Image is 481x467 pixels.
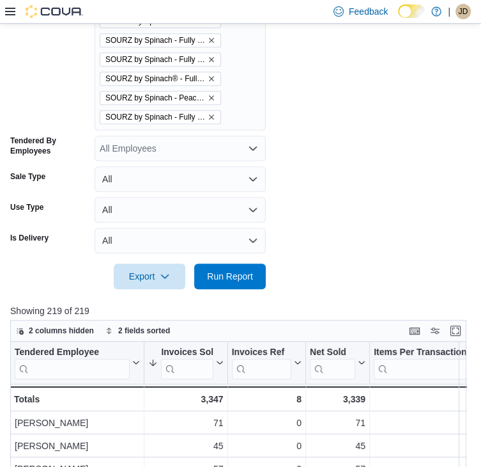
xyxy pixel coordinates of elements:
[148,392,223,407] div: 3,347
[349,5,388,18] span: Feedback
[10,171,45,182] label: Sale Type
[398,4,425,18] input: Dark Mode
[208,36,215,44] button: Remove SOURZ by Spinach - Fully Blasted Peach Orange 1:1 THC CBD Gummy - Hybrid - 1 Pack from sel...
[161,346,213,379] div: Invoices Sold
[100,52,221,67] span: SOURZ by Spinach - Fully Blasted Strawberry Watermelon 1:1 CBG THC Gummy - Sativa - 1 Pack
[15,415,140,431] div: [PERSON_NAME]
[114,264,185,289] button: Export
[26,5,83,18] img: Cova
[15,346,130,358] div: Tendered Employee
[148,346,223,379] button: Invoices Sold
[15,438,140,454] div: [PERSON_NAME]
[148,438,223,454] div: 45
[310,346,355,358] div: Net Sold
[148,415,223,431] div: 71
[207,270,253,283] span: Run Report
[10,136,89,156] label: Tendered By Employees
[398,18,399,19] span: Dark Mode
[208,113,215,121] button: Remove SOURZ by Spinach - Fully Blasted Peach Passionfruit 1:1 CBN THC Gummy - Indica - 1 Pack fr...
[161,346,213,358] div: Invoices Sold
[310,415,365,431] div: 71
[105,53,205,66] span: SOURZ by Spinach - Fully Blasted Strawberry Watermelon 1:1 CBG THC Gummy - Sativa - 1 Pack
[10,233,49,243] label: Is Delivery
[232,346,291,358] div: Invoices Ref
[14,392,140,407] div: Totals
[232,346,291,379] div: Invoices Ref
[15,346,140,379] button: Tendered Employee
[194,264,266,289] button: Run Report
[208,56,215,63] button: Remove SOURZ by Spinach - Fully Blasted Strawberry Watermelon 1:1 CBG THC Gummy - Sativa - 1 Pack...
[248,143,258,154] button: Open list of options
[459,4,468,19] span: JD
[208,75,215,83] button: Remove SOURZ by Spinach® - Fully Blasted Peach Orange 1:1 THC CBD Gummies - Hybrid - 10x1 Pack fr...
[15,346,130,379] div: Tendered Employee
[105,34,205,47] span: SOURZ by Spinach - Fully Blasted Peach Orange 1:1 THC CBD Gummy - Hybrid - 1 Pack
[232,415,302,431] div: 0
[118,326,170,336] span: 2 fields sorted
[121,264,178,289] span: Export
[310,346,365,379] button: Net Sold
[95,166,266,192] button: All
[455,4,471,19] div: Jessica Devereux
[448,4,450,19] p: |
[208,94,215,102] button: Remove SOURZ by Spinach - Peach Passionfruit 1:1:1 CBN CBD THC Gummies - Indica - 5 Pack from sel...
[10,202,43,212] label: Use Type
[100,110,221,124] span: SOURZ by Spinach - Fully Blasted Peach Passionfruit 1:1 CBN THC Gummy - Indica - 1 Pack
[100,323,175,338] button: 2 fields sorted
[11,323,99,338] button: 2 columns hidden
[310,346,355,379] div: Net Sold
[232,438,302,454] div: 0
[10,305,471,317] p: Showing 219 of 219
[232,392,302,407] div: 8
[105,111,205,123] span: SOURZ by Spinach - Fully Blasted Peach Passionfruit 1:1 CBN THC Gummy - Indica - 1 Pack
[448,323,463,338] button: Enter fullscreen
[310,438,365,454] div: 45
[407,323,422,338] button: Keyboard shortcuts
[100,33,221,47] span: SOURZ by Spinach - Fully Blasted Peach Orange 1:1 THC CBD Gummy - Hybrid - 1 Pack
[100,91,221,105] span: SOURZ by Spinach - Peach Passionfruit 1:1:1 CBN CBD THC Gummies - Indica - 5 Pack
[427,323,443,338] button: Display options
[105,91,205,104] span: SOURZ by Spinach - Peach Passionfruit 1:1:1 CBN CBD THC Gummies - Indica - 5 Pack
[310,392,365,407] div: 3,339
[105,72,205,85] span: SOURZ by Spinach® - Fully Blasted Peach Orange 1:1 THC CBD Gummies - Hybrid - 10x1 Pack
[100,72,221,86] span: SOURZ by Spinach® - Fully Blasted Peach Orange 1:1 THC CBD Gummies - Hybrid - 10x1 Pack
[29,326,94,336] span: 2 columns hidden
[95,197,266,223] button: All
[95,228,266,253] button: All
[232,346,302,379] button: Invoices Ref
